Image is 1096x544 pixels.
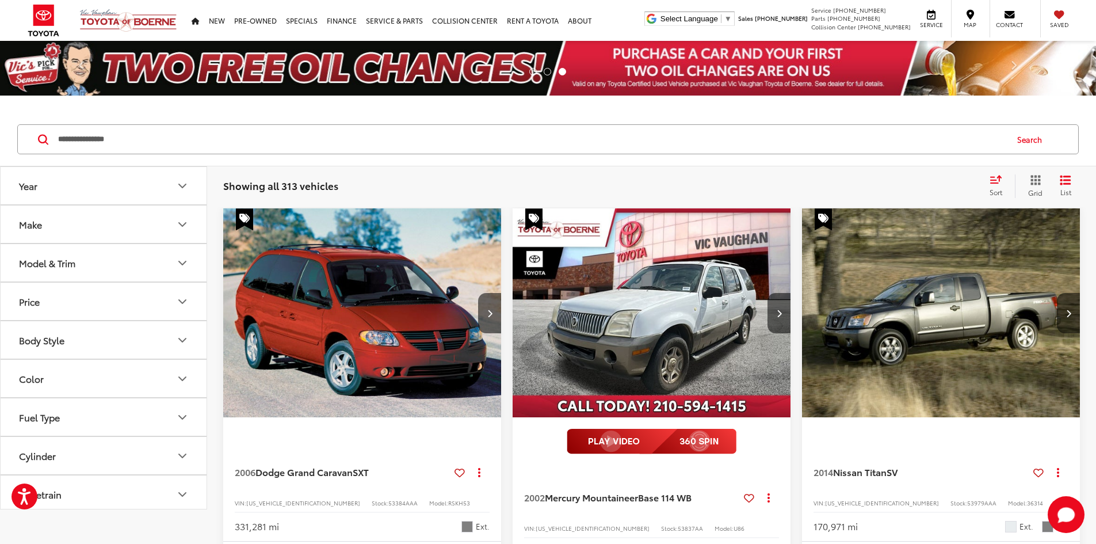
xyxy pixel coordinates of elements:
a: Select Language​ [660,14,732,23]
button: Next image [478,293,501,333]
span: [PHONE_NUMBER] [827,14,880,22]
div: Body Style [19,334,64,345]
span: Saved [1047,21,1072,29]
button: Search [1006,125,1059,154]
span: 2002 [524,490,545,504]
span: VIN: [524,524,536,532]
span: 53979AAA [967,499,996,507]
div: Price [19,296,40,307]
span: Brilliant Black Crystal Pearlcoat [461,521,473,532]
div: 331,281 mi [235,520,279,533]
span: 2006 [235,465,255,478]
span: [US_VEHICLE_IDENTIFICATION_NUMBER] [536,524,650,532]
div: 2014 Nissan Titan SV 0 [801,208,1081,417]
img: 2002 Mercury Mountaineer Base 114 WB [512,208,792,419]
span: [PHONE_NUMBER] [755,14,808,22]
div: Make [19,219,42,230]
span: Nissan Titan [833,465,887,478]
input: Search by Make, Model, or Keyword [57,125,1006,153]
span: 53384AAA [388,499,418,507]
button: Next image [1057,293,1080,333]
a: 2002 Mercury Mountaineer Base 114 WB2002 Mercury Mountaineer Base 114 WB2002 Mercury Mountaineer ... [512,208,792,417]
span: Showing all 313 vehicles [223,178,338,192]
span: Service [811,6,831,14]
span: Select Language [660,14,718,23]
button: PricePrice [1,283,208,320]
span: U86 [734,524,744,532]
div: Cylinder [175,449,189,463]
div: 2006 Dodge Grand Caravan SXT 0 [223,208,502,417]
span: ▼ [724,14,732,23]
div: Year [19,180,37,191]
img: Vic Vaughan Toyota of Boerne [79,9,177,32]
button: Actions [469,462,490,482]
span: 36314 [1027,499,1043,507]
div: Model & Trim [19,257,75,268]
img: 2014 Nissan Titan SV [801,208,1081,419]
button: MakeMake [1,206,208,243]
span: Special [815,208,832,230]
div: Cylinder [19,450,56,461]
span: Special [525,208,543,230]
button: Grid View [1015,174,1051,197]
img: 2006 Dodge Grand Caravan SXT [223,208,502,419]
span: Stock: [372,499,388,507]
span: Ext. [1019,521,1033,532]
div: 2002 Mercury Mountaineer Base 114 WB 0 [512,208,792,417]
span: Special [236,208,253,230]
div: Color [19,373,44,384]
svg: Start Chat [1048,496,1084,533]
a: 2006 Dodge Grand Caravan SXT2006 Dodge Grand Caravan SXT2006 Dodge Grand Caravan SXT2006 Dodge Gr... [223,208,502,417]
span: dropdown dots [478,467,480,477]
span: Charcoal [1042,521,1053,532]
span: Sales [738,14,753,22]
button: YearYear [1,167,208,204]
span: Model: [429,499,448,507]
div: Price [175,295,189,309]
span: Map [957,21,983,29]
span: Model: [1008,499,1027,507]
div: Drivetrain [19,489,62,500]
div: Fuel Type [175,410,189,424]
span: Collision Center [811,22,856,31]
span: 2014 [814,465,833,478]
span: Model: [715,524,734,532]
button: Select sort value [984,174,1015,197]
span: Ext. [476,521,490,532]
div: Color [175,372,189,386]
span: Service [918,21,944,29]
span: Stock: [661,524,678,532]
div: Drivetrain [175,488,189,501]
a: 2006Dodge Grand CaravanSXT [235,466,450,478]
div: Make [175,218,189,231]
button: Fuel TypeFuel Type [1,398,208,436]
a: 2014 Nissan Titan SV2014 Nissan Titan SV2014 Nissan Titan SV2014 Nissan Titan SV [801,208,1081,417]
button: ColorColor [1,360,208,397]
span: VIN: [814,499,825,507]
span: Dodge Grand Caravan [255,465,353,478]
span: [PHONE_NUMBER] [858,22,911,31]
button: Body StyleBody Style [1,321,208,359]
span: dropdown dots [767,493,770,502]
button: Next image [767,293,791,333]
button: List View [1051,174,1080,197]
span: SV [887,465,898,478]
span: Glacier White [1005,521,1017,532]
span: SXT [353,465,369,478]
button: CylinderCylinder [1,437,208,474]
div: Body Style [175,333,189,347]
span: Base 114 WB [638,490,692,504]
button: Actions [1048,462,1068,482]
div: 170,971 mi [814,520,858,533]
span: [US_VEHICLE_IDENTIFICATION_NUMBER] [825,499,939,507]
span: Grid [1028,188,1042,197]
div: Year [175,179,189,193]
button: Model & TrimModel & Trim [1,244,208,281]
span: RSKH53 [448,499,470,507]
span: [US_VEHICLE_IDENTIFICATION_NUMBER] [246,499,360,507]
span: Contact [996,21,1023,29]
button: DrivetrainDrivetrain [1,475,208,513]
div: Fuel Type [19,412,60,423]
